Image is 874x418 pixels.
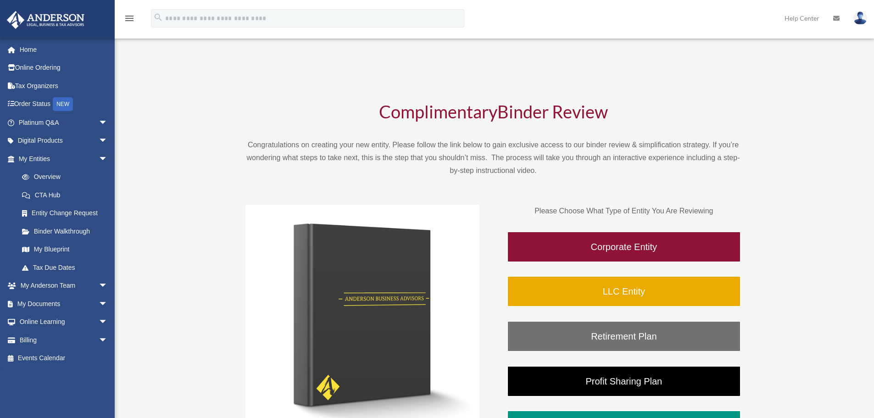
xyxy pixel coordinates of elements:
span: arrow_drop_down [99,331,117,350]
a: Tax Organizers [6,77,122,95]
a: Tax Due Dates [13,258,122,277]
a: Corporate Entity [507,231,741,262]
a: Binder Walkthrough [13,222,117,240]
a: Entity Change Request [13,204,122,223]
a: My Entitiesarrow_drop_down [6,150,122,168]
span: arrow_drop_down [99,113,117,132]
span: arrow_drop_down [99,132,117,150]
a: Online Learningarrow_drop_down [6,313,122,331]
i: menu [124,13,135,24]
a: Online Ordering [6,59,122,77]
a: menu [124,16,135,24]
a: Order StatusNEW [6,95,122,114]
span: arrow_drop_down [99,150,117,168]
a: Home [6,40,122,59]
a: LLC Entity [507,276,741,307]
p: Please Choose What Type of Entity You Are Reviewing [507,205,741,217]
span: Binder Review [497,101,608,122]
span: Complimentary [379,101,497,122]
i: search [153,12,163,22]
img: Anderson Advisors Platinum Portal [4,11,87,29]
p: Congratulations on creating your new entity. Please follow the link below to gain exclusive acces... [245,139,741,177]
a: Profit Sharing Plan [507,366,741,397]
a: Events Calendar [6,349,122,368]
a: Retirement Plan [507,321,741,352]
a: CTA Hub [13,186,122,204]
a: My Anderson Teamarrow_drop_down [6,277,122,295]
a: Billingarrow_drop_down [6,331,122,349]
a: Platinum Q&Aarrow_drop_down [6,113,122,132]
a: My Blueprint [13,240,122,259]
a: Overview [13,168,122,186]
img: User Pic [853,11,867,25]
a: Digital Productsarrow_drop_down [6,132,122,150]
span: arrow_drop_down [99,313,117,332]
a: My Documentsarrow_drop_down [6,295,122,313]
div: NEW [53,97,73,111]
span: arrow_drop_down [99,295,117,313]
span: arrow_drop_down [99,277,117,295]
